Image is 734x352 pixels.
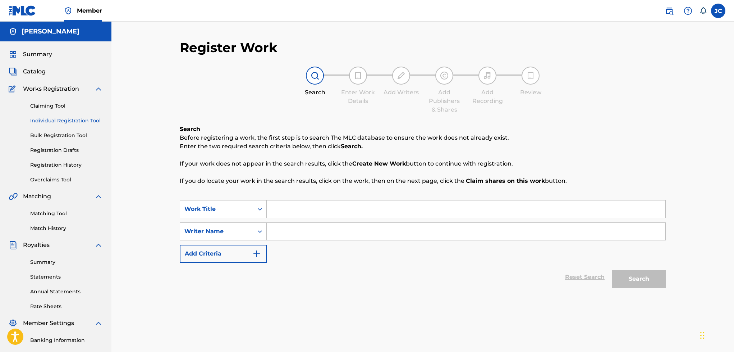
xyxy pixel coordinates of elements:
[30,176,103,184] a: Overclaims Tool
[700,325,705,346] div: Arrastrar
[341,143,363,150] strong: Search.
[483,71,492,80] img: step indicator icon for Add Recording
[469,88,505,105] div: Add Recording
[252,249,261,258] img: 9d2ae6d4665cec9f34b9.svg
[94,85,103,93] img: expand
[180,134,666,142] p: Before registering a work, the first step is to search The MLC database to ensure the work does n...
[30,210,103,217] a: Matching Tool
[77,6,102,15] span: Member
[30,117,103,125] a: Individual Registration Tool
[440,71,449,80] img: step indicator icon for Add Publishers & Shares
[30,146,103,154] a: Registration Drafts
[9,50,52,59] a: SummarySummary
[665,6,674,15] img: search
[180,245,267,263] button: Add Criteria
[22,27,79,36] h5: Juan Ignacio Carrizo
[9,67,17,76] img: Catalog
[340,88,376,105] div: Enter Work Details
[180,40,277,56] h2: Register Work
[9,50,17,59] img: Summary
[30,303,103,310] a: Rate Sheets
[426,88,462,114] div: Add Publishers & Shares
[9,241,17,249] img: Royalties
[64,6,73,15] img: Top Rightsholder
[180,142,666,151] p: Enter the two required search criteria below, then click
[9,192,18,201] img: Matching
[180,200,666,292] form: Search Form
[180,177,666,185] p: If you do locate your work in the search results, click on the work, then on the next page, click...
[9,67,46,76] a: CatalogCatalog
[184,227,249,236] div: Writer Name
[180,126,200,132] b: Search
[30,132,103,139] a: Bulk Registration Tool
[352,160,406,167] strong: Create New Work
[466,177,545,184] strong: Claim shares on this work
[23,192,51,201] span: Matching
[9,319,17,328] img: Member Settings
[23,67,46,76] span: Catalog
[699,7,707,14] div: Notifications
[354,71,362,80] img: step indicator icon for Enter Work Details
[383,88,419,97] div: Add Writers
[23,50,52,59] span: Summary
[94,241,103,249] img: expand
[397,71,405,80] img: step indicator icon for Add Writers
[297,88,333,97] div: Search
[30,273,103,281] a: Statements
[698,317,734,352] iframe: Chat Widget
[94,192,103,201] img: expand
[311,71,319,80] img: step indicator icon for Search
[94,319,103,328] img: expand
[711,4,725,18] div: User Menu
[9,5,36,16] img: MLC Logo
[23,85,79,93] span: Works Registration
[184,205,249,213] div: Work Title
[662,4,676,18] a: Public Search
[714,235,734,293] iframe: Resource Center
[30,288,103,295] a: Annual Statements
[513,88,549,97] div: Review
[9,85,18,93] img: Works Registration
[30,161,103,169] a: Registration History
[30,102,103,110] a: Claiming Tool
[23,319,74,328] span: Member Settings
[526,71,535,80] img: step indicator icon for Review
[23,241,50,249] span: Royalties
[30,258,103,266] a: Summary
[684,6,692,15] img: help
[9,27,17,36] img: Accounts
[698,317,734,352] div: Widget de chat
[30,225,103,232] a: Match History
[30,337,103,344] a: Banking Information
[681,4,695,18] div: Help
[180,159,666,168] p: If your work does not appear in the search results, click the button to continue with registration.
